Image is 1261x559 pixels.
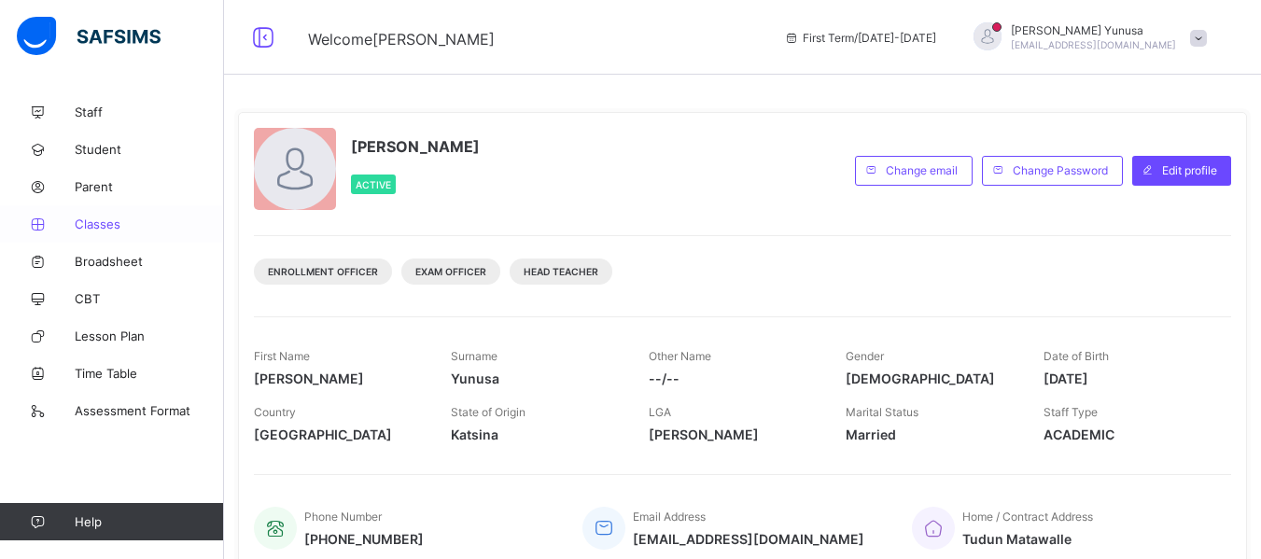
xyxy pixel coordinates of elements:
[351,137,480,156] span: [PERSON_NAME]
[846,370,1015,386] span: [DEMOGRAPHIC_DATA]
[451,426,620,442] span: Katsina
[1013,163,1108,177] span: Change Password
[649,405,671,419] span: LGA
[75,328,224,343] span: Lesson Plan
[633,531,864,547] span: [EMAIL_ADDRESS][DOMAIN_NAME]
[451,370,620,386] span: Yunusa
[886,163,958,177] span: Change email
[268,266,378,277] span: Enrollment Officer
[254,426,423,442] span: [GEOGRAPHIC_DATA]
[17,17,161,56] img: safsims
[254,405,296,419] span: Country
[451,349,497,363] span: Surname
[633,510,706,524] span: Email Address
[356,179,391,190] span: Active
[75,217,224,231] span: Classes
[1011,39,1176,50] span: [EMAIL_ADDRESS][DOMAIN_NAME]
[962,531,1093,547] span: Tudun Matawalle
[846,405,918,419] span: Marital Status
[75,366,224,381] span: Time Table
[75,179,224,194] span: Parent
[649,426,818,442] span: [PERSON_NAME]
[304,531,424,547] span: [PHONE_NUMBER]
[75,403,224,418] span: Assessment Format
[1162,163,1217,177] span: Edit profile
[75,254,224,269] span: Broadsheet
[1011,23,1176,37] span: [PERSON_NAME] Yunusa
[75,514,223,529] span: Help
[254,370,423,386] span: [PERSON_NAME]
[649,349,711,363] span: Other Name
[75,142,224,157] span: Student
[962,510,1093,524] span: Home / Contract Address
[846,349,884,363] span: Gender
[524,266,598,277] span: Head Teacher
[451,405,525,419] span: State of Origin
[254,349,310,363] span: First Name
[846,426,1015,442] span: Married
[1044,426,1212,442] span: ACADEMIC
[784,31,936,45] span: session/term information
[75,291,224,306] span: CBT
[75,105,224,119] span: Staff
[1044,370,1212,386] span: [DATE]
[955,22,1216,53] div: Abdurrahman Yunusa
[304,510,382,524] span: Phone Number
[1044,349,1109,363] span: Date of Birth
[649,370,818,386] span: --/--
[415,266,486,277] span: Exam Officer
[308,30,495,49] span: Welcome [PERSON_NAME]
[1044,405,1098,419] span: Staff Type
